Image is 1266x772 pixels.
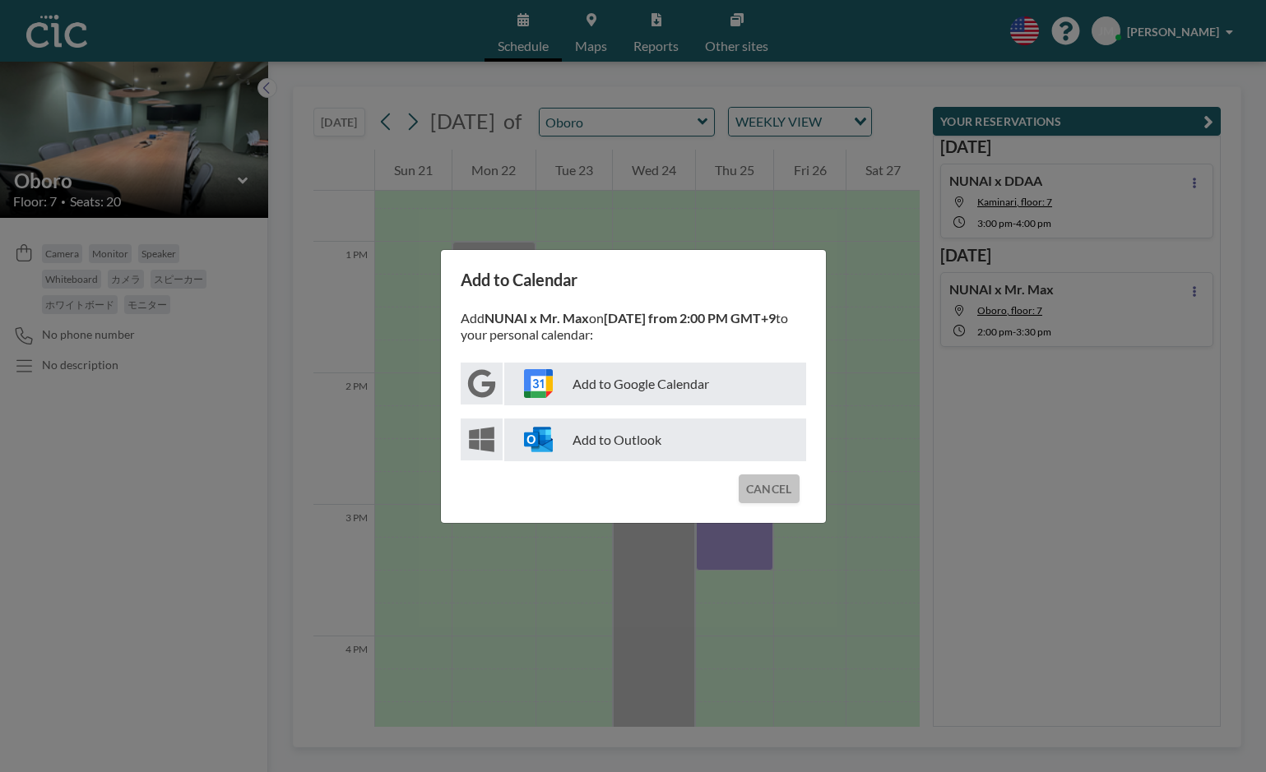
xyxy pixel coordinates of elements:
[524,369,553,398] img: google-calendar-icon.svg
[485,310,589,326] strong: NUNAI x Mr. Max
[524,425,553,454] img: windows-outlook-icon.svg
[504,418,806,461] p: Add to Outlook
[461,310,806,343] p: Add on to your personal calendar:
[739,474,800,503] button: CANCEL
[461,418,806,461] button: Add to Outlook
[461,363,806,405] button: Add to Google Calendar
[461,270,806,290] h3: Add to Calendar
[604,310,776,326] strong: [DATE] from 2:00 PM GMT+9
[504,363,806,405] p: Add to Google Calendar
